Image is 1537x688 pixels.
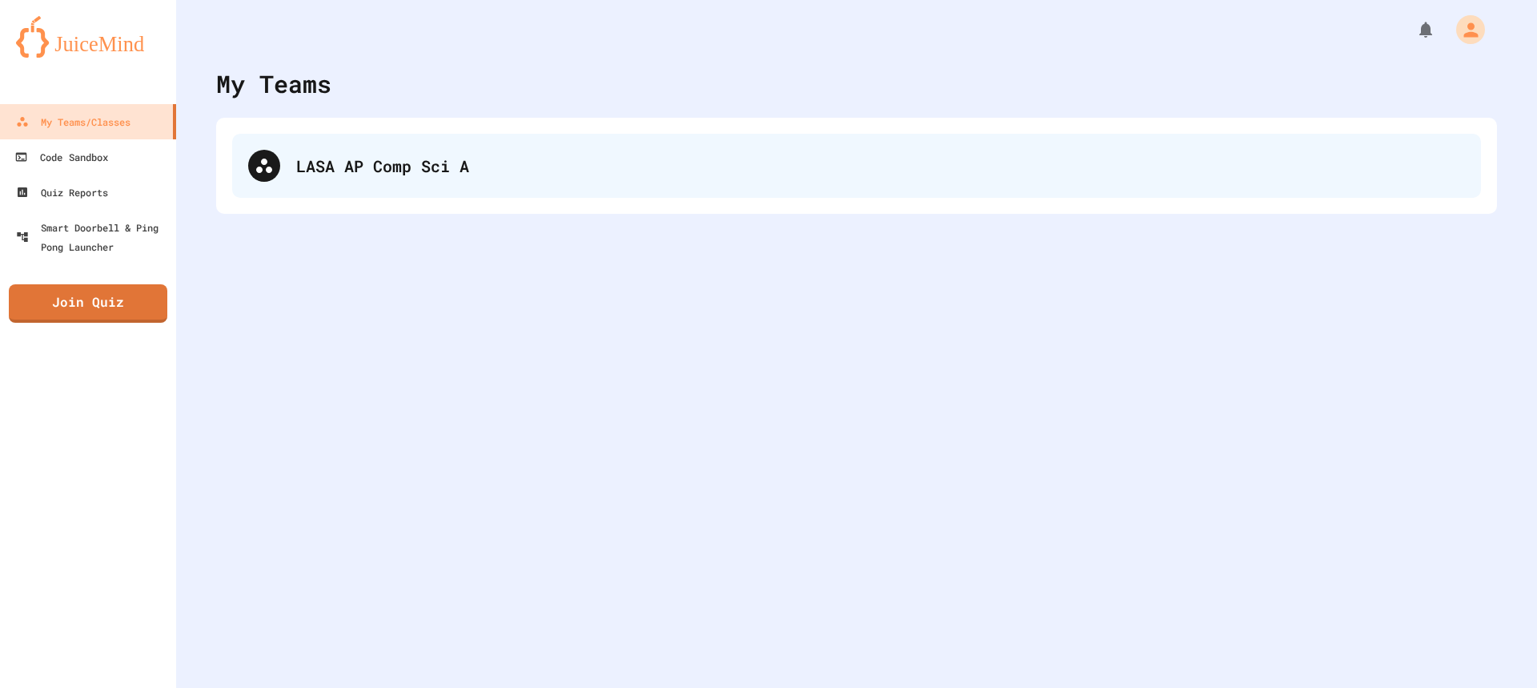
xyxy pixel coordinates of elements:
a: Join Quiz [9,284,167,323]
div: My Account [1439,11,1489,48]
div: LASA AP Comp Sci A [296,154,1465,178]
img: logo-orange.svg [16,16,160,58]
div: Smart Doorbell & Ping Pong Launcher [16,218,170,256]
div: My Teams/Classes [16,112,130,131]
div: Code Sandbox [14,147,108,167]
div: LASA AP Comp Sci A [232,134,1481,198]
div: My Notifications [1387,16,1439,43]
div: My Teams [216,66,331,102]
div: Quiz Reports [16,183,108,202]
